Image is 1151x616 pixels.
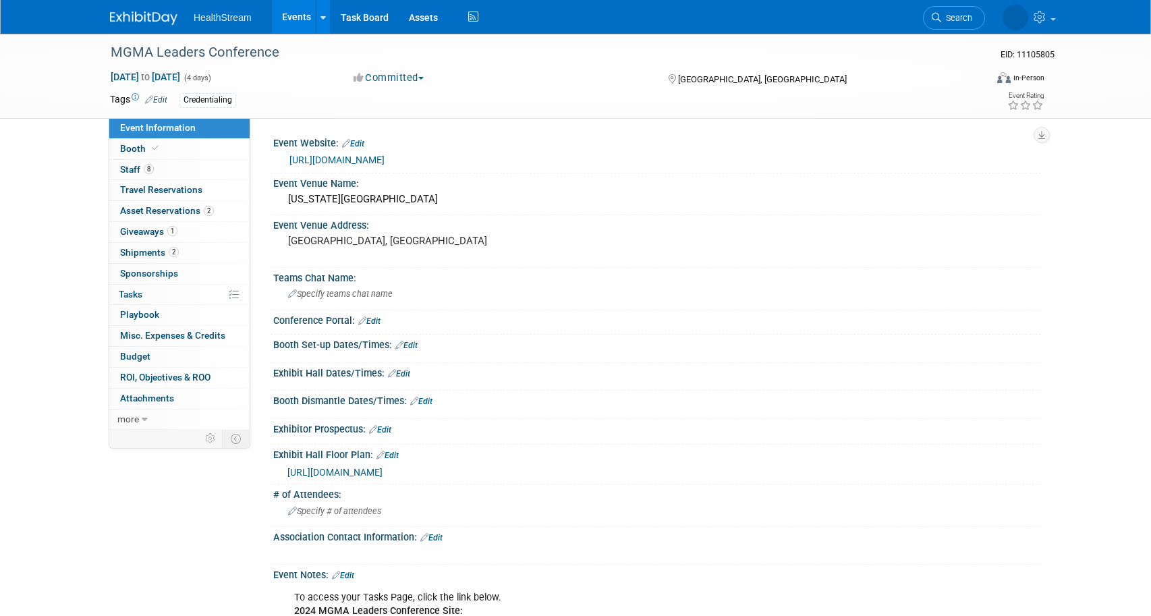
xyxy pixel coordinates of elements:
a: Edit [395,341,418,350]
span: Budget [120,351,150,362]
span: more [117,414,139,424]
div: Booth Set-up Dates/Times: [273,335,1041,352]
span: [GEOGRAPHIC_DATA], [GEOGRAPHIC_DATA] [678,74,847,84]
span: 2 [169,247,179,257]
span: 1 [167,226,177,236]
div: Exhibit Hall Dates/Times: [273,363,1041,381]
a: Staff8 [109,160,250,180]
a: Shipments2 [109,243,250,263]
div: Exhibitor Prospectus: [273,419,1041,437]
a: Event Information [109,118,250,138]
span: Specify # of attendees [288,506,381,516]
div: [US_STATE][GEOGRAPHIC_DATA] [283,189,1031,210]
span: Event Information [120,122,196,133]
span: Booth [120,143,161,154]
span: Asset Reservations [120,205,214,216]
div: Event Rating [1007,92,1044,99]
div: MGMA Leaders Conference [106,40,965,65]
span: [DATE] [DATE] [110,71,181,83]
a: Misc. Expenses & Credits [109,326,250,346]
a: Travel Reservations [109,180,250,200]
span: Shipments [120,247,179,258]
span: HealthStream [194,12,252,23]
span: Attachments [120,393,174,403]
a: Giveaways1 [109,222,250,242]
a: Search [923,6,985,30]
span: Search [941,13,972,23]
a: ROI, Objectives & ROO [109,368,250,388]
a: Asset Reservations2 [109,201,250,221]
div: Booth Dismantle Dates/Times: [273,391,1041,408]
span: 8 [144,164,154,174]
span: to [139,72,152,82]
span: 2 [204,206,214,216]
div: Event Format [905,70,1044,90]
div: Event Venue Address: [273,215,1041,232]
span: Staff [120,164,154,175]
div: Event Notes: [273,565,1041,582]
span: Event ID: 11105805 [1001,49,1055,59]
a: Edit [376,451,399,460]
pre: [GEOGRAPHIC_DATA], [GEOGRAPHIC_DATA] [288,235,578,247]
a: [URL][DOMAIN_NAME] [289,155,385,165]
div: Teams Chat Name: [273,268,1041,285]
div: # of Attendees: [273,484,1041,501]
td: Tags [110,92,167,108]
a: Edit [342,139,364,148]
a: Edit [420,533,443,542]
a: Tasks [109,285,250,305]
a: Attachments [109,389,250,409]
a: Playbook [109,305,250,325]
div: Association Contact Information: [273,527,1041,544]
span: Giveaways [120,226,177,237]
td: Toggle Event Tabs [223,430,250,447]
span: ROI, Objectives & ROO [120,372,210,383]
a: Edit [145,95,167,105]
a: Edit [358,316,381,326]
span: (4 days) [183,74,211,82]
a: Booth [109,139,250,159]
button: Committed [349,71,429,85]
span: Tasks [119,289,142,300]
a: Edit [388,369,410,379]
div: Credentialing [179,93,236,107]
td: Personalize Event Tab Strip [199,430,223,447]
a: Sponsorships [109,264,250,284]
img: ExhibitDay [110,11,177,25]
span: Specify teams chat name [288,289,393,299]
span: Misc. Expenses & Credits [120,330,225,341]
a: Edit [369,425,391,435]
i: Booth reservation complete [152,144,159,152]
img: Format-Inperson.png [997,72,1011,83]
a: [URL][DOMAIN_NAME] [287,467,383,478]
a: Budget [109,347,250,367]
div: Exhibit Hall Floor Plan: [273,445,1041,462]
div: Conference Portal: [273,310,1041,328]
a: more [109,410,250,430]
a: Edit [410,397,432,406]
div: Event Venue Name: [273,173,1041,190]
span: Sponsorships [120,268,178,279]
span: Playbook [120,309,159,320]
img: Wendy Nixx [1003,5,1028,30]
a: Edit [332,571,354,580]
div: Event Website: [273,133,1041,150]
span: Travel Reservations [120,184,202,195]
div: In-Person [1013,73,1044,83]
